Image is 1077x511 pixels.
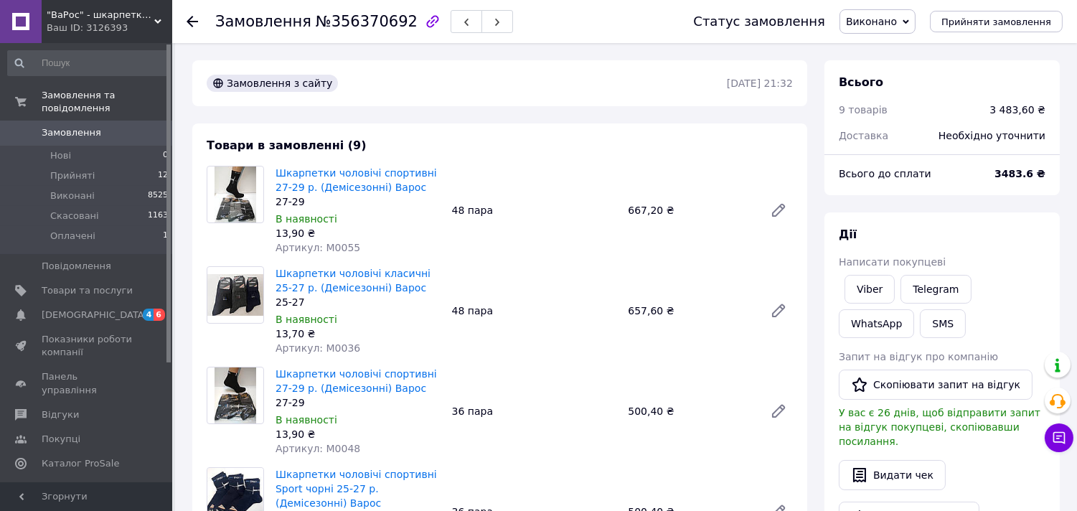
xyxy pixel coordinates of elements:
[42,457,119,470] span: Каталог ProSale
[163,230,168,243] span: 1
[276,342,360,354] span: Артикул: М0036
[50,210,99,222] span: Скасовані
[276,268,431,294] a: Шкарпетки чоловічі класичні 25-27 р. (Демісезонні) Варос
[42,284,133,297] span: Товари та послуги
[7,50,169,76] input: Пошук
[764,296,793,325] a: Редагувати
[42,433,80,446] span: Покупці
[215,167,257,222] img: Шкарпетки чоловічі спортивні 27-29 р. (Демісезонні) Варос
[276,427,441,441] div: 13,90 ₴
[839,370,1033,400] button: Скопіювати запит на відгук
[846,16,897,27] span: Виконано
[47,9,154,22] span: "ВаРос" - шкарпетки оптом від виробника
[989,103,1045,117] div: 3 483,60 ₴
[446,301,623,321] div: 48 пара
[42,260,111,273] span: Повідомлення
[276,327,441,341] div: 13,70 ₴
[622,200,758,220] div: 667,20 ₴
[446,401,623,421] div: 36 пара
[920,309,966,338] button: SMS
[839,168,931,179] span: Всього до сплати
[941,17,1051,27] span: Прийняти замовлення
[276,314,337,325] span: В наявності
[276,368,437,394] a: Шкарпетки чоловічі спортивні 27-29 р. (Демісезонні) Варос
[622,301,758,321] div: 657,60 ₴
[930,11,1063,32] button: Прийняти замовлення
[316,13,418,30] span: №356370692
[276,443,360,454] span: Артикул: М0048
[276,469,437,509] a: Шкарпетки чоловічі спортивні Sport чорні 25-27 р. (Демісезонні) Варос
[42,126,101,139] span: Замовлення
[215,13,311,30] span: Замовлення
[42,333,133,359] span: Показники роботи компанії
[42,370,133,396] span: Панель управління
[839,309,914,338] a: WhatsApp
[693,14,825,29] div: Статус замовлення
[276,242,360,253] span: Артикул: М0055
[47,22,172,34] div: Ваш ID: 3126393
[276,213,337,225] span: В наявності
[839,407,1040,447] span: У вас є 26 днів, щоб відправити запит на відгук покупцеві, скопіювавши посилання.
[163,149,168,162] span: 0
[207,274,263,317] img: Шкарпетки чоловічі класичні 25-27 р. (Демісезонні) Варос
[764,397,793,426] a: Редагувати
[276,414,337,426] span: В наявності
[839,228,857,241] span: Дії
[50,189,95,202] span: Виконані
[148,210,168,222] span: 1163
[622,401,758,421] div: 500,40 ₴
[276,194,441,209] div: 27-29
[839,75,883,89] span: Всього
[839,130,888,141] span: Доставка
[276,395,441,410] div: 27-29
[50,169,95,182] span: Прийняті
[994,168,1045,179] b: 3483.6 ₴
[143,309,154,321] span: 4
[839,256,946,268] span: Написати покупцеві
[446,200,623,220] div: 48 пара
[930,120,1054,151] div: Необхідно уточнити
[1045,423,1073,452] button: Чат з покупцем
[839,460,946,490] button: Видати чек
[42,408,79,421] span: Відгуки
[187,14,198,29] div: Повернутися назад
[900,275,971,304] a: Telegram
[207,75,338,92] div: Замовлення з сайту
[276,167,437,193] a: Шкарпетки чоловічі спортивні 27-29 р. (Демісезонні) Варос
[207,139,367,152] span: Товари в замовленні (9)
[276,295,441,309] div: 25-27
[148,189,168,202] span: 8525
[158,169,168,182] span: 12
[839,351,998,362] span: Запит на відгук про компанію
[50,230,95,243] span: Оплачені
[276,226,441,240] div: 13,90 ₴
[215,367,257,423] img: Шкарпетки чоловічі спортивні 27-29 р. (Демісезонні) Варос
[154,309,165,321] span: 6
[845,275,895,304] a: Viber
[50,149,71,162] span: Нові
[839,104,888,116] span: 9 товарів
[727,78,793,89] time: [DATE] 21:32
[42,89,172,115] span: Замовлення та повідомлення
[764,196,793,225] a: Редагувати
[42,309,148,322] span: [DEMOGRAPHIC_DATA]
